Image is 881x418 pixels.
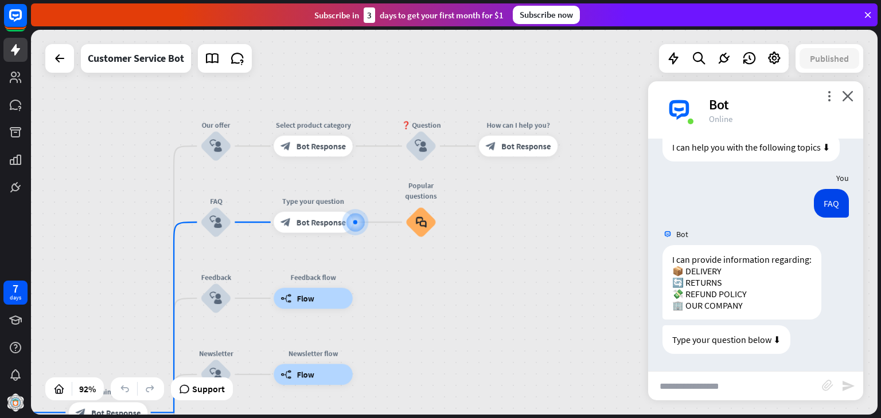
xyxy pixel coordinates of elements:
div: How can I help you? [471,120,566,130]
i: block_user_input [209,216,222,228]
i: block_user_input [209,368,222,381]
div: Type your question below ⬇ [662,325,790,354]
span: Bot Response [91,407,141,417]
div: I can provide information regarding: 📦 DELIVERY 🔄 RETURNS 💸 REFUND POLICY 🏢 OUR COMPANY [662,245,821,320]
div: 3 [364,7,375,23]
i: more_vert [824,90,835,101]
div: 7 [13,283,18,294]
i: send [841,379,855,393]
button: Published [800,48,859,69]
div: FAQ [184,196,247,206]
span: You [836,173,849,183]
div: ❓ Question [389,120,453,130]
div: Feedback flow [266,272,361,282]
div: I can help you with the following topics ⬇ [662,133,840,161]
i: block_bot_response [280,141,291,151]
div: Subscribe in days to get your first month for $1 [314,7,504,23]
span: Bot Response [297,141,346,151]
span: Flow [297,369,314,380]
button: Open LiveChat chat widget [9,5,44,39]
div: Popular questions [397,180,445,202]
div: Customer Service Bot [88,44,184,73]
div: Type your question [266,196,361,206]
div: Online [709,113,849,124]
span: Bot [676,229,688,239]
div: days [10,294,21,302]
div: FAQ [814,189,849,218]
span: Bot Response [297,217,346,227]
i: block_faq [415,216,426,228]
i: block_user_input [415,140,427,152]
i: block_user_input [209,292,222,305]
div: Our offer [184,120,247,130]
a: 7 days [3,281,28,305]
div: Newsletter flow [266,348,361,358]
i: block_bot_response [486,141,496,151]
div: Bot [709,96,849,113]
i: block_bot_response [76,407,86,417]
span: Bot Response [501,141,551,151]
i: close [842,90,853,101]
div: Feedback [184,272,247,282]
span: Flow [297,293,314,303]
span: Support [192,380,225,398]
i: builder_tree [280,293,291,303]
div: Subscribe now [513,6,580,24]
div: 🔙 Main menu [61,386,155,396]
i: builder_tree [280,369,291,380]
i: block_user_input [209,140,222,152]
div: 92% [76,380,99,398]
div: Select product category [266,120,361,130]
i: block_bot_response [280,217,291,227]
i: block_attachment [822,380,833,391]
div: Newsletter [184,348,247,358]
